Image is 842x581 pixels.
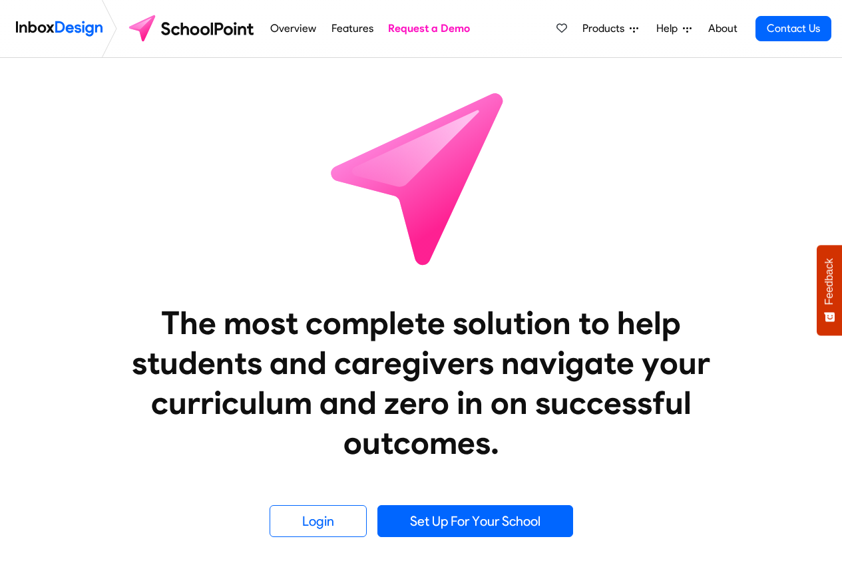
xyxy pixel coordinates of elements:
[755,16,831,41] a: Contact Us
[823,258,835,305] span: Feedback
[817,245,842,335] button: Feedback - Show survey
[577,15,644,42] a: Products
[302,58,541,297] img: icon_schoolpoint.svg
[122,13,263,45] img: schoolpoint logo
[582,21,630,37] span: Products
[267,15,320,42] a: Overview
[704,15,741,42] a: About
[377,505,573,537] a: Set Up For Your School
[656,21,683,37] span: Help
[327,15,377,42] a: Features
[651,15,697,42] a: Help
[385,15,474,42] a: Request a Demo
[270,505,367,537] a: Login
[105,303,737,463] heading: The most complete solution to help students and caregivers navigate your curriculum and zero in o...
